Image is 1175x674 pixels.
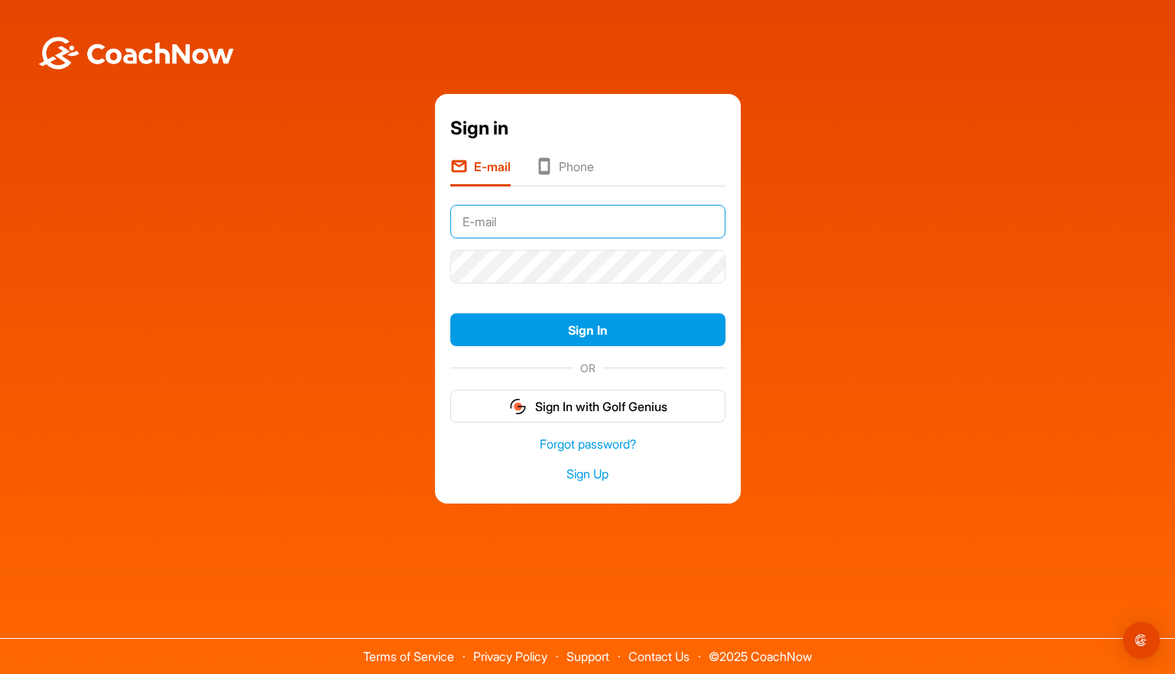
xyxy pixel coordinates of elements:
[508,397,527,416] img: gg_logo
[535,157,594,186] li: Phone
[450,115,725,142] div: Sign in
[37,37,235,70] img: BwLJSsUCoWCh5upNqxVrqldRgqLPVwmV24tXu5FoVAoFEpwwqQ3VIfuoInZCoVCoTD4vwADAC3ZFMkVEQFDAAAAAElFTkSuQmCC
[450,465,725,483] a: Sign Up
[450,390,725,423] button: Sign In with Golf Genius
[450,313,725,346] button: Sign In
[701,639,820,663] span: © 2025 CoachNow
[1123,622,1160,659] div: Open Intercom Messenger
[566,649,609,664] a: Support
[363,649,454,664] a: Terms of Service
[450,205,725,238] input: E-mail
[450,157,511,186] li: E-mail
[473,649,547,664] a: Privacy Policy
[573,360,603,376] span: OR
[628,649,690,664] a: Contact Us
[450,436,725,453] a: Forgot password?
